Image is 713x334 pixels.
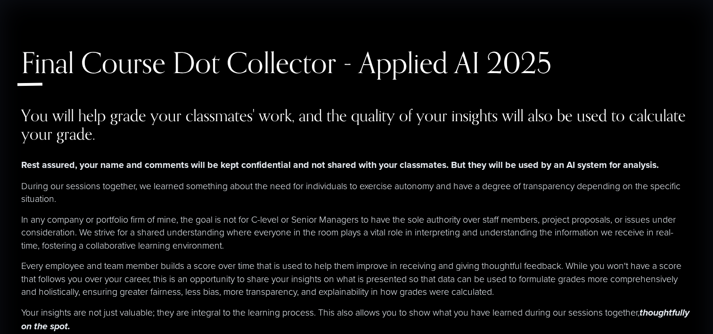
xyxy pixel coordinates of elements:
p: In any company or portfolio firm of mine, the goal is not for C-level or Senior Managers to have ... [21,213,691,251]
p: Your insights are not just valuable; they are integral to the learning process. This also allows ... [21,306,691,334]
h4: You will help grade your classmates' work, and the quality of your insights will also be used to ... [21,106,691,143]
p: Every employee and team member builds a score over time that is used to help them improve in rece... [21,259,691,298]
span: Final Course Dot Collector - Applied AI 2025 [21,45,551,80]
p: During our sessions together, we learned something about the need for individuals to exercise aut... [21,179,691,205]
strong: Rest assured, your name and comments will be kept confidential and not shared with your classmate... [21,158,659,171]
